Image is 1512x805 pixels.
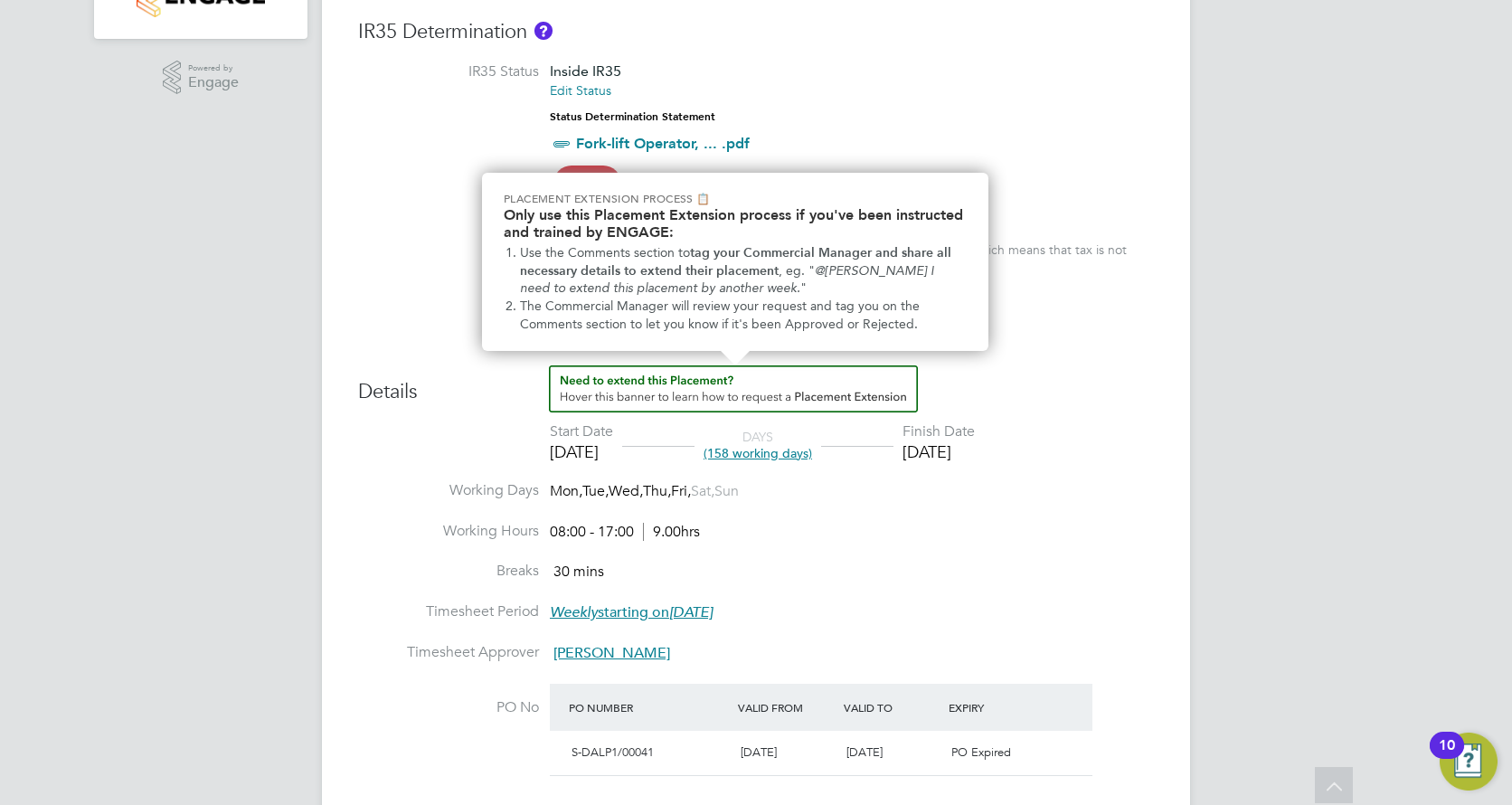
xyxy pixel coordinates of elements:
[520,245,690,260] span: Use the Comments section to
[550,441,613,462] div: [DATE]
[482,173,988,351] div: Need to extend this Placement? Hover this banner.
[358,174,539,193] label: IR35 Risk
[188,61,239,76] span: Powered by
[643,482,671,500] span: Thu,
[550,603,713,621] span: starting on
[902,441,975,462] div: [DATE]
[550,82,611,99] a: Edit Status
[669,603,713,621] em: [DATE]
[553,166,621,202] span: High
[534,22,553,40] button: About IR35
[846,744,883,760] span: [DATE]
[800,280,807,296] span: "
[779,263,815,279] span: , eg. "
[550,422,613,441] div: Start Date
[741,744,777,760] span: [DATE]
[358,19,1154,45] h3: IR35 Determination
[550,482,582,500] span: Mon,
[1440,733,1498,791] button: Open Resource Center, 10 new notifications
[704,445,812,461] span: (158 working days)
[839,691,945,724] div: Valid To
[358,481,539,500] label: Working Days
[550,62,621,80] span: Inside IR35
[944,691,1050,724] div: Expiry
[576,135,750,152] a: Fork-lift Operator, ... .pdf
[691,482,714,500] span: Sat,
[695,429,821,461] div: DAYS
[564,691,733,724] div: PO Number
[188,75,239,90] span: Engage
[951,744,1011,760] span: PO Expired
[550,110,715,123] strong: Status Determination Statement
[358,365,1154,405] h3: Details
[358,562,539,581] label: Breaks
[358,522,539,541] label: Working Hours
[643,523,700,541] span: 9.00hrs
[1439,745,1455,769] div: 10
[714,482,739,500] span: Sun
[520,298,967,333] li: The Commercial Manager will review your request and tag you on the Comments section to let you kn...
[609,482,643,500] span: Wed,
[504,191,967,206] p: Placement Extension Process 📋
[358,62,539,81] label: IR35 Status
[550,523,700,542] div: 08:00 - 17:00
[671,482,691,500] span: Fri,
[572,744,654,760] span: S-DALP1/00041
[358,602,539,621] label: Timesheet Period
[550,603,598,621] em: Weekly
[553,563,604,582] span: 30 mins
[582,482,609,500] span: Tue,
[902,422,975,441] div: Finish Date
[553,644,670,662] span: [PERSON_NAME]
[520,263,938,297] em: @[PERSON_NAME] I need to extend this placement by another week.
[549,365,918,412] button: How to extend a Placement?
[733,691,839,724] div: Valid From
[520,245,955,279] strong: tag your Commercial Manager and share all necessary details to extend their placement
[358,643,539,662] label: Timesheet Approver
[358,698,539,717] label: PO No
[504,206,967,241] h2: Only use this Placement Extension process if you've been instructed and trained by ENGAGE:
